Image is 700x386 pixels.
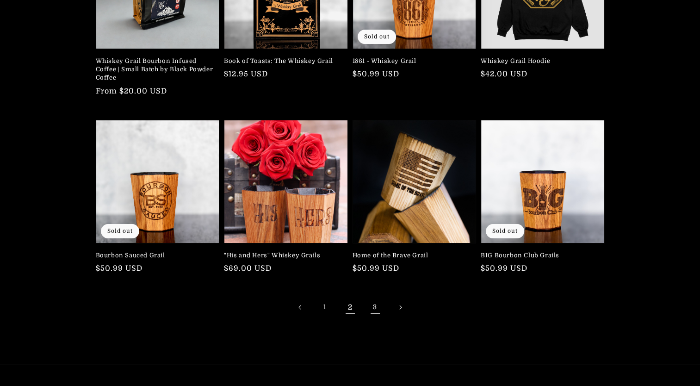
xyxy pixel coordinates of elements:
nav: Pagination [96,297,605,318]
a: Whiskey Grail Bourbon Infused Coffee | Small Batch by Black Powder Coffee [96,57,214,82]
a: "His and Hers" Whiskey Grails [224,251,342,260]
a: Whiskey Grail Hoodie [481,57,599,65]
a: Next page [390,297,410,318]
a: Page 3 [365,297,385,318]
a: 1861 - Whiskey Grail [353,57,471,65]
a: Book of Toasts: The Whiskey Grail [224,57,342,65]
span: Page 2 [340,297,360,318]
a: Page 1 [315,297,335,318]
a: Home of the Brave Grail [353,251,471,260]
a: BIG Bourbon Club Grails [481,251,599,260]
a: Previous page [290,297,310,318]
a: Bourbon Sauced Grail [96,251,214,260]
